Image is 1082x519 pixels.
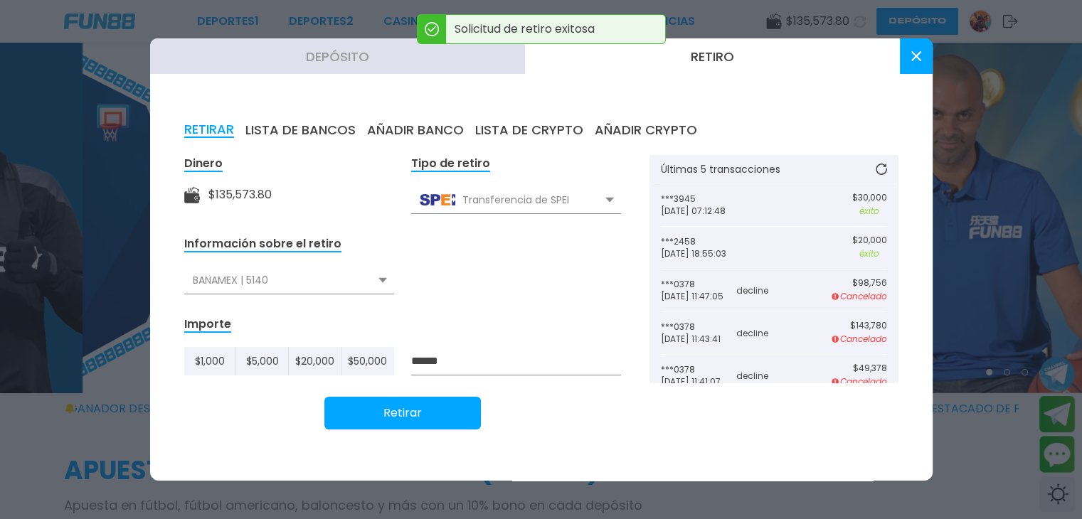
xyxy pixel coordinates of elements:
p: éxito [852,205,887,218]
div: Importe [184,316,231,333]
p: decline [736,371,812,381]
p: decline [736,328,812,338]
button: $50,000 [341,347,393,375]
p: $ 30,000 [852,193,887,203]
img: Transferencia de SPEI [420,194,455,205]
button: RETIRAR [184,122,234,138]
div: Transferencia de SPEI [411,186,621,213]
button: AÑADIR BANCO [367,122,464,138]
button: Depósito [150,38,525,74]
p: $ 143,780 [832,321,887,331]
button: $5,000 [236,347,289,375]
button: Retirar [324,397,481,429]
p: [DATE] 07:12:48 [661,206,774,216]
button: AÑADIR CRYPTO [595,122,697,138]
p: $ 49,378 [832,363,887,373]
div: Información sobre el retiro [184,236,341,252]
p: [DATE] 18:55:03 [661,249,774,259]
p: Solicitud de retiro exitosa [446,15,665,43]
p: [DATE] 11:41:07 [661,377,736,387]
p: Cancelado [832,333,887,346]
p: decline [736,286,812,296]
button: $20,000 [289,347,341,375]
div: Dinero [184,156,223,172]
button: $1,000 [184,347,237,375]
p: [DATE] 11:43:41 [661,334,736,344]
p: Cancelado [832,375,887,388]
button: LISTA DE BANCOS [245,122,356,138]
div: Tipo de retiro [411,156,490,172]
p: $ 20,000 [852,235,887,245]
div: BANAMEX | 5140 [184,267,394,294]
button: LISTA DE CRYPTO [475,122,583,138]
p: Últimas 5 transacciones [661,164,780,174]
button: Retiro [525,38,900,74]
p: éxito [852,247,887,260]
p: Cancelado [832,290,887,303]
p: $ 98,756 [832,278,887,288]
p: [DATE] 11:47:05 [661,291,736,301]
div: $ 135,573.80 [208,186,272,203]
